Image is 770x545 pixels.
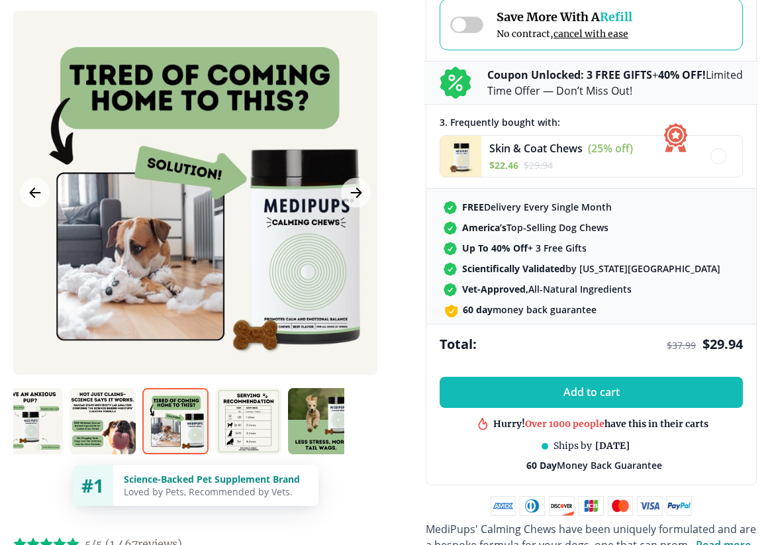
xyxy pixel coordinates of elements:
strong: FREE [462,201,484,213]
span: Delivery Every Single Month [462,201,612,213]
img: Calming Chews | Natural Dog Supplements [142,388,209,454]
p: + Limited Time Offer — Don’t Miss Out! [487,67,743,99]
span: 3 . Frequently bought with: [440,116,560,128]
button: Add to cart [440,377,743,408]
img: Calming Chews | Natural Dog Supplements [70,388,136,454]
span: Ships by [553,440,592,452]
span: $ 22.46 [489,159,518,172]
span: money back guarantee [463,303,597,316]
span: + 3 Free Gifts [462,242,587,254]
span: $ 29.94 [702,335,743,353]
span: Money Back Guarantee [526,459,662,471]
span: No contract, [497,28,632,40]
div: Science-Backed Pet Supplement Brand [124,473,308,485]
div: Hurry! have this in their carts [493,417,708,430]
span: Refill [600,9,632,25]
strong: Scientifically Validated [462,262,565,275]
span: cancel with ease [553,28,628,40]
b: Coupon Unlocked: 3 FREE GIFTS [487,68,652,82]
img: payment methods [491,496,692,516]
strong: 60 Day [526,459,557,471]
span: MediPups' Calming Chews have been uniquely formulated and are [426,522,756,536]
strong: 60 day [463,303,493,316]
span: #1 [81,473,104,498]
strong: Up To 40% Off [462,242,528,254]
span: All-Natural Ingredients [462,283,632,295]
span: by [US_STATE][GEOGRAPHIC_DATA] [462,262,720,275]
button: Previous Image [20,178,50,208]
span: Top-Selling Dog Chews [462,221,608,234]
span: Save More With A [497,9,632,25]
span: (25% off) [588,141,633,156]
img: Calming Chews | Natural Dog Supplements [215,388,281,454]
span: $ 37.99 [667,339,696,352]
button: Next Image [341,178,371,208]
span: Total: [440,335,477,353]
span: [DATE] [595,440,630,452]
span: Skin & Coat Chews [489,141,583,156]
img: Skin & Coat Chews - Medipups [440,136,481,177]
span: Add to cart [563,386,620,399]
img: Calming Chews | Natural Dog Supplements [288,388,354,454]
strong: Vet-Approved, [462,283,528,295]
span: Over 1000 people [525,417,604,429]
strong: America’s [462,221,506,234]
b: 40% OFF! [658,68,706,82]
div: Loved by Pets, Recommended by Vets. [124,485,308,498]
span: $ 29.94 [524,159,553,172]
